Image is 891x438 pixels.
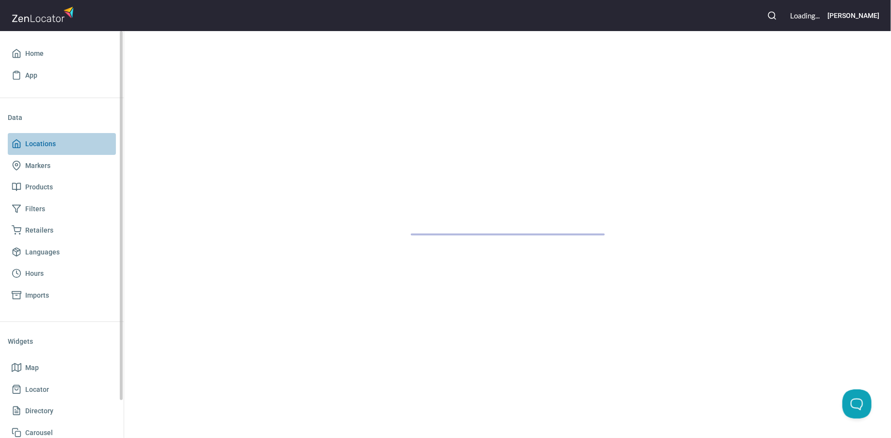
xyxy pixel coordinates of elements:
li: Widgets [8,330,116,353]
span: Map [25,362,39,374]
span: Languages [25,246,60,258]
a: Home [8,43,116,65]
span: Retailers [25,224,53,236]
a: Retailers [8,219,116,241]
span: Imports [25,289,49,302]
a: Locations [8,133,116,155]
a: Directory [8,400,116,422]
a: Map [8,357,116,379]
button: Search [761,5,783,26]
a: Products [8,176,116,198]
span: Locator [25,384,49,396]
span: Hours [25,268,44,280]
span: Directory [25,405,53,417]
div: Loading... [791,11,820,21]
li: Data [8,106,116,129]
span: Locations [25,138,56,150]
a: Locator [8,379,116,401]
h6: [PERSON_NAME] [828,10,879,21]
a: Filters [8,198,116,220]
a: App [8,65,116,86]
a: Imports [8,285,116,306]
span: Home [25,48,44,60]
span: Markers [25,160,50,172]
img: zenlocator [12,4,77,25]
span: Filters [25,203,45,215]
a: Markers [8,155,116,177]
a: Hours [8,263,116,285]
span: App [25,69,37,82]
button: [PERSON_NAME] [828,5,879,26]
iframe: Help Scout Beacon - Open [842,389,872,419]
a: Languages [8,241,116,263]
span: Products [25,181,53,193]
